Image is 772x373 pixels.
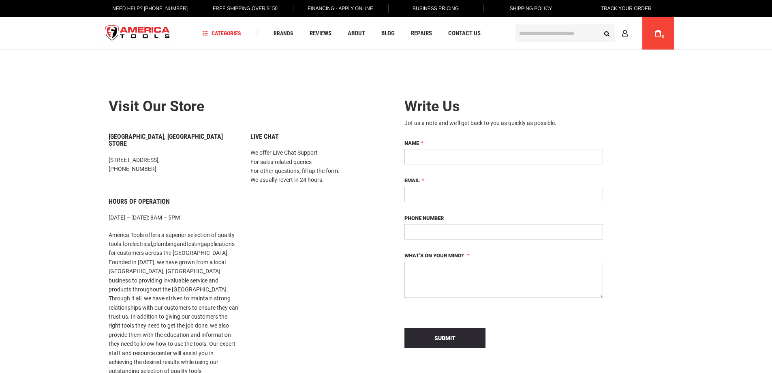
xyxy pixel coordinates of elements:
p: We offer Live Chat Support For sales-related queries For other questions, fill up the form. We us... [250,148,380,185]
img: America Tools [98,18,177,49]
span: Brands [274,30,293,36]
span: Email [404,177,420,183]
span: Shipping Policy [510,6,552,11]
span: Contact Us [448,30,481,37]
a: Brands [270,28,297,39]
span: Submit [434,335,456,341]
a: Contact Us [445,28,484,39]
a: Categories [199,28,245,39]
h6: Live Chat [250,133,380,140]
h6: Hours of Operation [109,198,238,205]
a: About [344,28,369,39]
span: Categories [202,30,241,36]
p: [STREET_ADDRESS], [PHONE_NUMBER] [109,155,238,174]
span: Name [404,140,419,146]
a: electrical [130,241,152,247]
h6: [GEOGRAPHIC_DATA], [GEOGRAPHIC_DATA] Store [109,133,238,147]
p: [DATE] – [DATE]: 8AM – 5PM [109,213,238,222]
span: About [348,30,365,37]
button: Search [599,26,615,41]
span: Blog [381,30,395,37]
div: Jot us a note and we’ll get back to you as quickly as possible. [404,119,603,127]
button: Submit [404,328,485,348]
span: Write Us [404,98,460,115]
span: What’s on your mind? [404,252,464,259]
a: testing [186,241,204,247]
a: 0 [650,17,666,50]
span: Phone Number [404,215,444,221]
span: 0 [662,34,665,39]
a: Reviews [306,28,335,39]
a: plumbing [153,241,177,247]
span: Repairs [411,30,432,37]
span: Reviews [310,30,331,37]
a: Repairs [407,28,436,39]
a: Blog [378,28,398,39]
a: store logo [98,18,177,49]
h2: Visit our store [109,99,380,115]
